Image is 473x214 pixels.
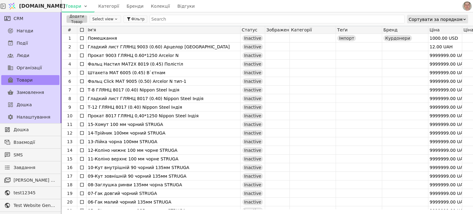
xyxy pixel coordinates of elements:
[291,27,312,32] span: Категорії
[90,15,121,23] button: Select view
[1,50,59,60] a: Люди
[63,34,77,42] div: 1
[63,163,77,172] div: 16
[63,189,77,198] div: 19
[14,202,56,209] span: Test Website General template
[150,15,405,23] input: Search
[63,111,77,120] div: 10
[428,172,462,180] div: 9999999.00 UAH
[19,2,65,10] span: [DOMAIN_NAME]
[242,70,263,76] div: Inactive
[17,114,50,120] span: Налаштування
[1,26,59,36] a: Нагоди
[1,137,59,147] a: Взаємодії
[242,130,263,136] div: Inactive
[428,68,462,77] div: 9999999.00 UAH
[88,120,239,129] div: 15-Хомут 100 мм чорний STRUGA
[242,44,263,50] div: Inactive
[1,188,59,198] a: test12345
[63,146,77,155] div: 14
[428,137,462,146] div: 9999999.00 UAH
[88,155,239,163] div: 11-Коліно верхнє 100 мм чорне STRUGA
[428,189,462,198] div: 9999999.00 UAH
[63,155,77,163] div: 15
[1,14,59,23] a: CRM
[88,77,239,86] div: Фальц Сlick МАТ 9005 (0.50) Arcelor N тип-1
[123,15,147,23] button: Фільтр
[428,94,462,103] div: 9999999.00 UAH
[14,164,35,171] span: Завдання
[242,113,263,119] div: Inactive
[14,139,56,146] span: Взаємодії
[17,89,44,96] span: Замовлення
[1,100,59,110] a: Дошка
[428,51,462,60] div: 9999999.00 UAH
[88,146,239,155] div: 12-Коліно нижнє 100 мм чорне STRUGA
[63,68,77,77] div: 5
[14,177,56,184] span: [PERSON_NAME] розсилки
[428,111,462,120] div: 9999999.00 UAH
[1,125,59,135] a: Дошка
[88,129,239,137] div: 14-Трійник 100мм чорний STRUGA
[14,127,56,133] span: Дошка
[428,129,462,137] div: 9999999.00 UAH
[14,190,56,196] span: test12345
[1,163,59,172] a: Завдання
[242,121,263,127] div: Inactive
[14,152,56,158] span: SMS
[242,104,263,110] div: Inactive
[14,15,23,22] span: CRM
[428,86,462,94] div: 9999999.00 UAH
[7,0,17,12] img: Logo
[337,27,348,32] span: Теґи
[409,15,463,24] div: Сортувати за порядком
[63,51,77,60] div: 3
[88,137,239,146] div: 13-Лійка чорна 100мм STRUGA
[1,75,59,85] a: Товари
[67,15,87,23] button: Додати Товар
[88,198,239,206] div: 06-Гак малий чорний 135мм STRUGA
[428,163,462,172] div: 9999999.00 UAH
[63,60,77,68] div: 4
[242,182,263,188] div: Inactive
[383,35,412,41] div: Курдонери
[63,180,77,189] div: 18
[88,103,239,111] div: Т-12 ГЛЯНЦ 8017 (0.40) Nippon Steel Індія
[428,34,462,42] div: 1000.00 USD
[17,28,33,34] span: Нагоди
[266,27,289,32] span: Зображення
[88,86,239,94] div: Т-8 ГЛЯНЦ 8017 (0.40) Nippon Steel Індія
[88,34,239,42] div: Помешкання
[242,95,263,102] div: Inactive
[428,180,462,189] div: 9999999.00 UAH
[63,77,77,86] div: 6
[63,172,77,180] div: 17
[1,200,59,210] a: Test Website General template
[1,150,59,160] a: SMS
[242,199,263,205] div: Inactive
[242,139,263,145] div: Inactive
[428,103,462,111] div: 9999999.00 UAH
[1,63,59,73] a: Організації
[17,102,32,108] span: Дошка
[463,2,472,11] img: 1560949290925-CROPPED-IMG_0201-2-.jpg
[88,189,239,198] div: 07-Гак довгий чорний STRUGA
[88,180,239,189] div: 08-Заглушка ринви 135мм чорна STRUGA
[430,27,440,32] span: Ціна
[88,163,239,172] div: 10-Кут внутрішній 90 чорний 135мм STRUGA
[131,16,144,22] span: Фільтр
[62,26,77,34] div: #
[17,52,29,59] span: Люди
[17,77,33,83] span: Товари
[63,198,77,206] div: 20
[63,42,77,51] div: 2
[88,172,239,180] div: 09-Кут зовнішній 90 чорний 135мм STRUGA
[88,51,239,60] div: Прокат 9003 ГЛЯНЦ 0.60*1250 Arcelor N
[428,60,462,68] div: 9999999.00 UAH
[17,40,28,46] span: Події
[6,0,62,12] a: [DOMAIN_NAME]
[428,198,462,206] div: 9999999.00 UAH
[63,94,77,103] div: 8
[428,77,462,86] div: 9999999.00 UAH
